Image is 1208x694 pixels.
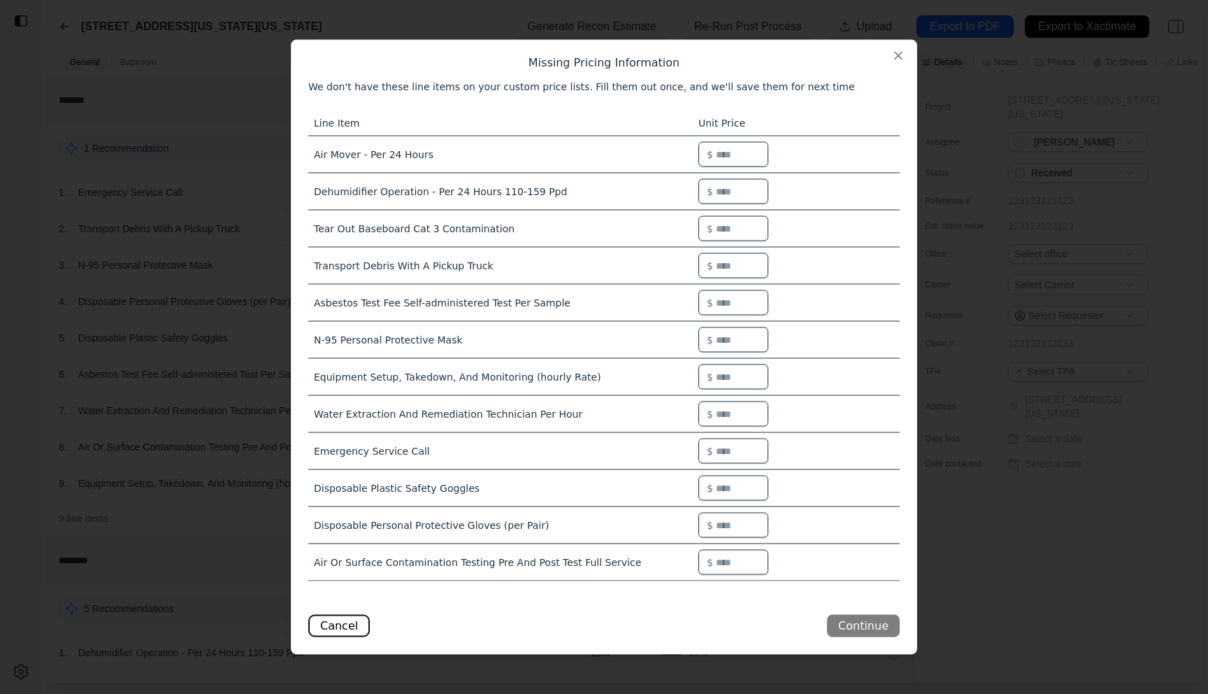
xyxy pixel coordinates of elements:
th: Unit Price [693,111,900,136]
td: Transport Debris With A Pickup Truck [308,247,693,284]
td: Air Or Surface Contamination Testing Pre And Post Test Full Service [308,544,693,581]
td: Disposable Personal Protective Gloves (per Pair) [308,507,693,544]
button: Cancel [308,615,370,637]
td: Tear Out Baseboard Cat 3 Contamination [308,210,693,247]
td: Air Mover - Per 24 Hours [308,136,693,173]
td: Water Extraction And Remediation Technician Per Hour [308,395,693,432]
td: Equipment Setup, Takedown, And Monitoring (hourly Rate) [308,358,693,395]
td: Emergency Service Call [308,432,693,469]
th: Line Item [308,111,693,136]
td: Disposable Plastic Safety Goggles [308,469,693,507]
h2: Missing Pricing Information [308,57,900,69]
td: N-95 Personal Protective Mask [308,321,693,358]
td: Asbestos Test Fee Self-administered Test Per Sample [308,284,693,321]
h3: We don't have these line items on your custom price lists. Fill them out once, and we'll save the... [308,80,900,94]
td: Dehumidifier Operation - Per 24 Hours 110-159 Ppd [308,173,693,210]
